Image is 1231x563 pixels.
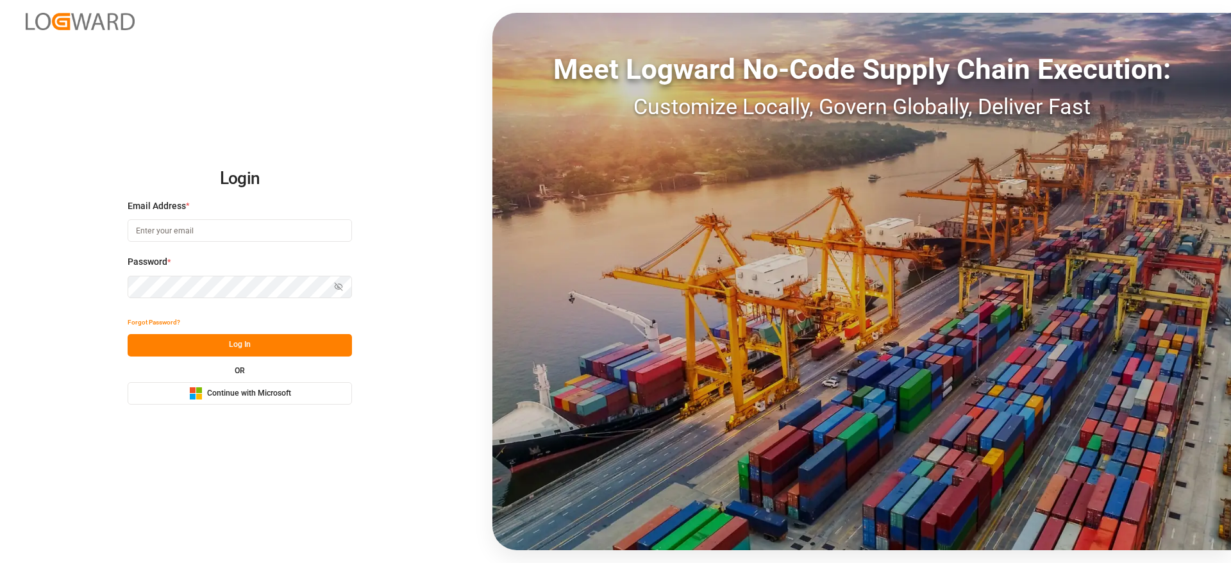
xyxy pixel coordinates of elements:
[128,199,186,213] span: Email Address
[128,334,352,357] button: Log In
[207,388,291,399] span: Continue with Microsoft
[128,255,167,269] span: Password
[128,219,352,242] input: Enter your email
[492,48,1231,90] div: Meet Logward No-Code Supply Chain Execution:
[128,158,352,199] h2: Login
[128,382,352,405] button: Continue with Microsoft
[492,90,1231,123] div: Customize Locally, Govern Globally, Deliver Fast
[235,367,245,374] small: OR
[128,312,180,334] button: Forgot Password?
[26,13,135,30] img: Logward_new_orange.png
